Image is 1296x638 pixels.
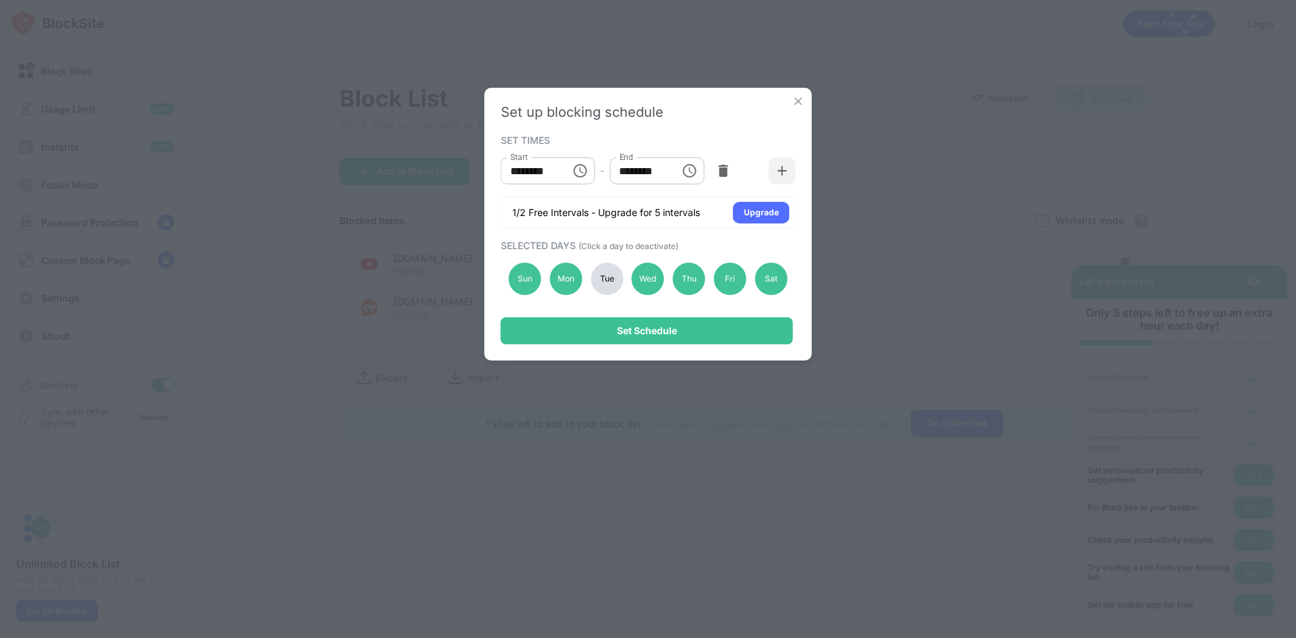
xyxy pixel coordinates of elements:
div: Sat [755,263,787,295]
div: 1/2 Free Intervals - Upgrade for 5 intervals [512,206,700,219]
img: x-button.svg [792,95,805,108]
button: Choose time, selected time is 1:00 PM [676,157,703,184]
div: SET TIMES [501,134,792,145]
div: Set up blocking schedule [501,104,796,120]
div: Mon [549,263,582,295]
div: SELECTED DAYS [501,240,792,251]
div: - [600,163,604,178]
label: End [619,151,633,163]
div: Wed [632,263,664,295]
label: Start [510,151,528,163]
div: Set Schedule [617,325,677,336]
span: (Click a day to deactivate) [578,241,678,251]
div: Fri [714,263,747,295]
div: Sun [509,263,541,295]
button: Choose time, selected time is 10:00 AM [566,157,593,184]
div: Thu [673,263,705,295]
div: Upgrade [744,206,779,219]
div: Tue [591,263,623,295]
